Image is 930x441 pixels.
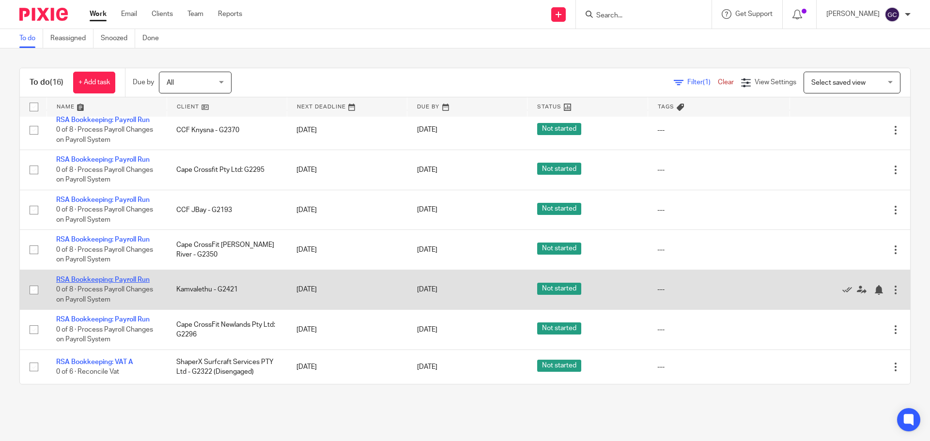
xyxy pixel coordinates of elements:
[167,79,174,86] span: All
[417,326,437,333] span: [DATE]
[657,245,780,255] div: ---
[657,285,780,294] div: ---
[287,310,407,350] td: [DATE]
[658,104,674,109] span: Tags
[142,29,166,48] a: Done
[56,368,119,375] span: 0 of 6 · Reconcile Vat
[218,9,242,19] a: Reports
[56,276,150,283] a: RSA Bookkeeping: Payroll Run
[56,246,153,263] span: 0 of 8 · Process Payroll Changes on Payroll System
[56,197,150,203] a: RSA Bookkeeping: Payroll Run
[90,9,107,19] a: Work
[287,270,407,309] td: [DATE]
[811,79,866,86] span: Select saved view
[167,270,287,309] td: Kamvalethu - G2421
[417,246,437,253] span: [DATE]
[167,230,287,270] td: Cape CrossFit [PERSON_NAME] River - G2350
[167,150,287,190] td: Cape Crossfit Pty Ltd: G2295
[826,9,880,19] p: [PERSON_NAME]
[187,9,203,19] a: Team
[56,207,153,224] span: 0 of 8 · Process Payroll Changes on Payroll System
[56,117,150,123] a: RSA Bookkeeping: Payroll Run
[417,207,437,213] span: [DATE]
[287,230,407,270] td: [DATE]
[101,29,135,48] a: Snoozed
[537,123,581,135] span: Not started
[56,326,153,343] span: 0 of 8 · Process Payroll Changes on Payroll System
[56,127,153,144] span: 0 of 8 · Process Payroll Changes on Payroll System
[56,167,153,183] span: 0 of 8 · Process Payroll Changes on Payroll System
[718,79,734,86] a: Clear
[56,316,150,323] a: RSA Bookkeeping: Payroll Run
[595,12,682,20] input: Search
[417,287,437,293] span: [DATE]
[703,79,711,86] span: (1)
[152,9,173,19] a: Clients
[417,127,437,134] span: [DATE]
[537,360,581,372] span: Not started
[50,78,63,86] span: (16)
[50,29,93,48] a: Reassigned
[287,190,407,229] td: [DATE]
[287,350,407,384] td: [DATE]
[657,325,780,335] div: ---
[167,190,287,229] td: CCF JBay - G2193
[121,9,137,19] a: Email
[687,79,718,86] span: Filter
[537,163,581,175] span: Not started
[657,125,780,135] div: ---
[56,359,133,365] a: RSA Bookkeeping: VAT A
[56,236,150,243] a: RSA Bookkeeping: Payroll Run
[56,286,153,303] span: 0 of 8 · Process Payroll Changes on Payroll System
[167,110,287,150] td: CCF Knysna - G2370
[19,29,43,48] a: To do
[167,310,287,350] td: Cape CrossFit Newlands Pty Ltd: G2296
[417,364,437,370] span: [DATE]
[537,322,581,335] span: Not started
[537,243,581,255] span: Not started
[735,11,773,17] span: Get Support
[30,77,63,88] h1: To do
[657,165,780,175] div: ---
[287,150,407,190] td: [DATE]
[167,350,287,384] td: ShaperX Surfcraft Services PTY Ltd - G2322 (Disengaged)
[537,203,581,215] span: Not started
[287,110,407,150] td: [DATE]
[657,362,780,372] div: ---
[417,167,437,173] span: [DATE]
[56,156,150,163] a: RSA Bookkeeping: Payroll Run
[19,8,68,21] img: Pixie
[842,285,857,294] a: Mark as done
[755,79,796,86] span: View Settings
[657,205,780,215] div: ---
[133,77,154,87] p: Due by
[537,283,581,295] span: Not started
[73,72,115,93] a: + Add task
[884,7,900,22] img: svg%3E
